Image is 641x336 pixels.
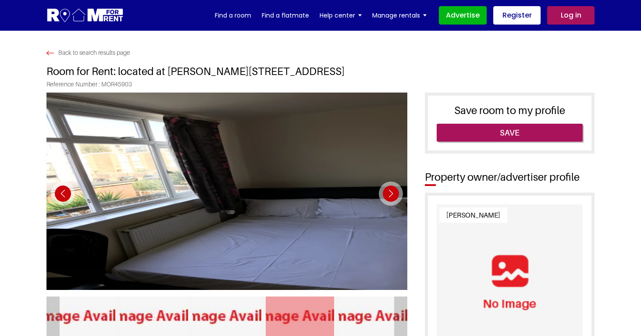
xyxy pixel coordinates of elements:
h1: Room for Rent: located at [PERSON_NAME][STREET_ADDRESS] [46,57,595,81]
div: Previous slide [51,182,75,206]
a: Save [437,124,583,142]
a: Find a flatmate [262,9,309,22]
div: Next slide [379,182,403,206]
span: [PERSON_NAME] [439,207,507,223]
a: Help center [320,9,362,22]
a: Back to search results page [46,49,130,57]
a: Log in [547,6,595,25]
span: Reference Number : MOR45903 [46,81,595,93]
img: Photo 4 of common area located at 1 Stafford Cl, London NW6 5TW, UK [46,93,407,290]
a: Register [493,6,541,25]
h3: Save room to my profile [437,104,583,117]
img: Search [46,51,54,55]
a: Advertise [439,6,487,25]
a: Manage rentals [372,9,427,22]
img: Logo for Room for Rent, featuring a welcoming design with a house icon and modern typography [46,7,124,24]
a: Find a room [215,9,251,22]
h2: Property owner/advertiser profile [420,171,595,184]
